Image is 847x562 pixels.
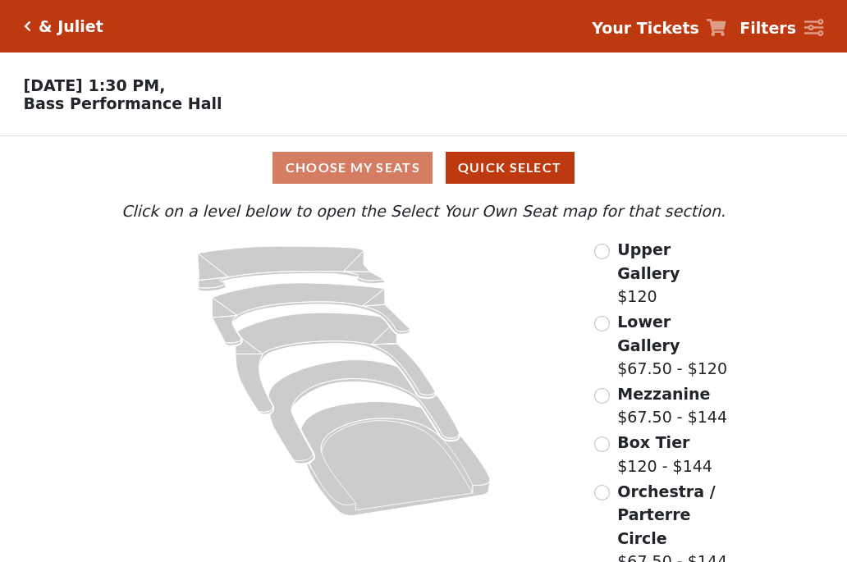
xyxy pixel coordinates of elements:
[739,19,796,37] strong: Filters
[39,17,103,36] h5: & Juliet
[592,16,726,40] a: Your Tickets
[617,433,689,451] span: Box Tier
[617,431,712,477] label: $120 - $144
[198,246,385,291] path: Upper Gallery - Seats Available: 295
[617,240,680,282] span: Upper Gallery
[617,382,727,429] label: $67.50 - $144
[213,283,410,345] path: Lower Gallery - Seats Available: 55
[446,152,575,184] button: Quick Select
[117,199,730,223] p: Click on a level below to open the Select Your Own Seat map for that section.
[24,21,31,32] a: Click here to go back to filters
[301,402,491,516] path: Orchestra / Parterre Circle - Seats Available: 29
[617,385,710,403] span: Mezzanine
[592,19,699,37] strong: Your Tickets
[617,310,730,381] label: $67.50 - $120
[739,16,823,40] a: Filters
[617,313,680,354] span: Lower Gallery
[617,482,715,547] span: Orchestra / Parterre Circle
[617,238,730,308] label: $120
